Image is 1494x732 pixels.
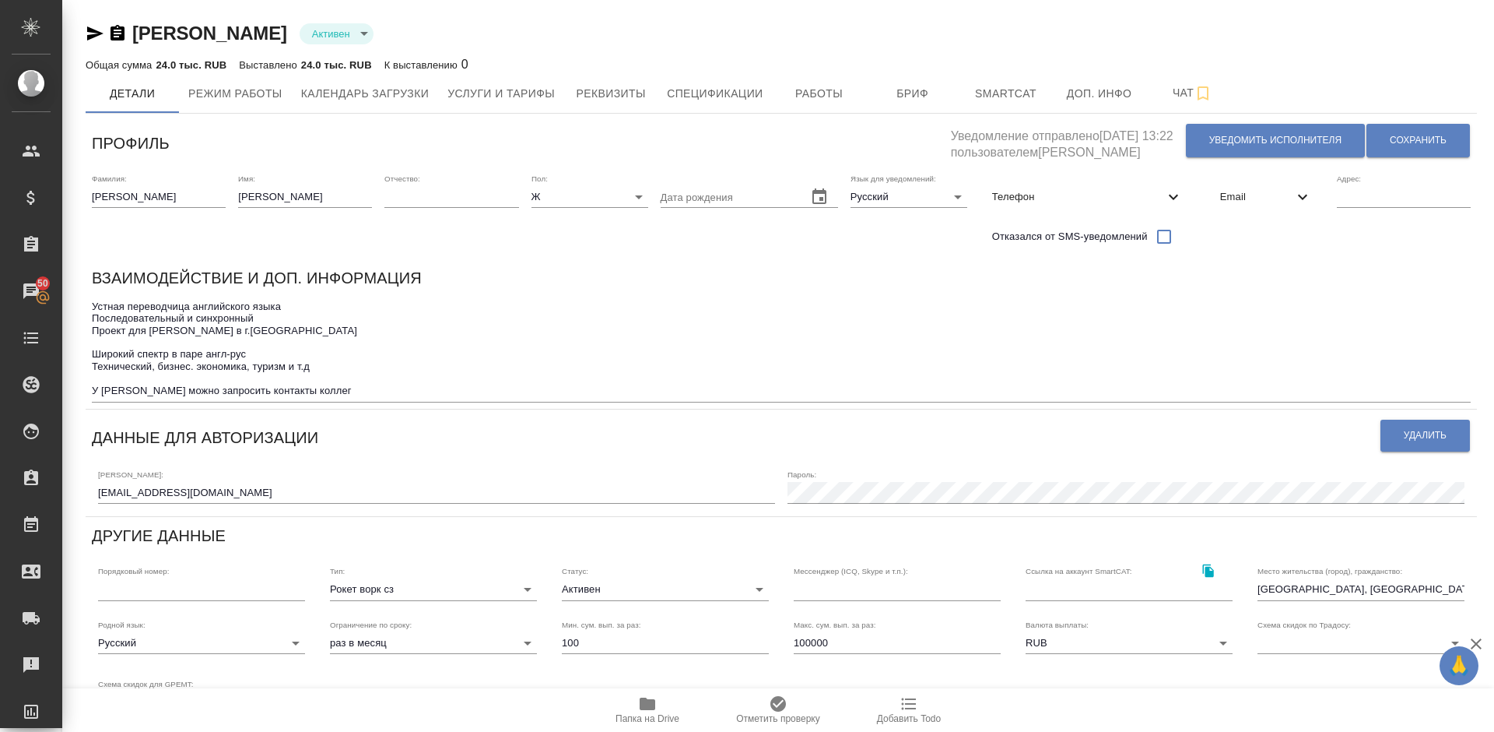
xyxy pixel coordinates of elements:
a: 50 [4,272,58,311]
span: Работы [782,84,857,104]
div: Телефон [980,180,1195,214]
label: Место жительства (город), гражданство: [1257,568,1402,575]
p: 24.0 тыс. RUB [301,59,372,71]
a: [PERSON_NAME] [132,23,287,44]
label: Порядковый номер: [98,568,169,575]
label: Родной язык: [98,621,146,628]
span: Детали [95,84,170,104]
div: Русский [850,186,967,208]
span: 50 [28,276,58,291]
textarea: Устная переводчица английского языка Последовательный и синхронный Проект для [PERSON_NAME] в г.[... [92,301,1471,397]
h6: Взаимодействие и доп. информация [92,266,422,290]
label: Отчество: [384,174,420,182]
h5: Уведомление отправлено [DATE] 13:22 пользователем [PERSON_NAME] [951,120,1185,161]
span: Email [1220,189,1293,205]
span: 🙏 [1446,649,1472,682]
span: Телефон [992,189,1164,205]
h6: Другие данные [92,523,226,548]
button: Сохранить [1366,124,1470,157]
span: Добавить Todo [877,713,941,724]
button: Добавить Todo [843,688,974,732]
div: Русский [98,632,305,654]
label: Ограничение по сроку: [330,621,412,628]
div: Ж [531,186,648,208]
label: Имя: [238,174,255,182]
p: Выставлено [239,59,301,71]
label: Фамилия: [92,174,127,182]
div: Email [1208,180,1324,214]
div: Активен [300,23,373,44]
span: Календарь загрузки [301,84,430,104]
label: Ссылка на аккаунт SmartCAT: [1026,568,1132,575]
div: RUB [1026,632,1233,654]
span: Реквизиты [573,84,648,104]
button: 🙏 [1440,646,1478,685]
div: Рокет ворк сз [330,579,537,600]
button: Скопировать ссылку для ЯМессенджера [86,24,104,43]
span: Чат [1156,83,1230,103]
button: Отметить проверку [713,688,843,732]
label: Пароль: [787,470,816,478]
span: Удалить [1404,429,1447,442]
label: Валюта выплаты: [1026,621,1089,628]
span: Smartcat [969,84,1043,104]
p: Общая сумма [86,59,156,71]
button: Скопировать ссылку [108,24,127,43]
button: Уведомить исполнителя [1186,124,1365,157]
p: К выставлению [384,59,461,71]
span: Спецификации [667,84,763,104]
p: 24.0 тыс. RUB [156,59,226,71]
button: Скопировать ссылку [1192,554,1224,586]
span: Сохранить [1390,134,1447,147]
div: 0 [384,55,468,74]
label: Пол: [531,174,548,182]
label: Язык для уведомлений: [850,174,936,182]
div: Активен [562,579,769,600]
label: Адрес: [1337,174,1361,182]
span: Папка на Drive [615,713,679,724]
label: Схема скидок по Традосу: [1257,621,1351,628]
span: Отметить проверку [736,713,819,724]
button: Активен [307,27,355,40]
label: Тип: [330,568,345,575]
svg: Подписаться [1194,84,1212,103]
label: [PERSON_NAME]: [98,470,163,478]
div: раз в месяц [330,632,537,654]
label: Схема скидок для GPEMT: [98,681,194,688]
label: Макс. сум. вып. за раз: [794,621,876,628]
span: Режим работы [188,84,282,104]
label: Мин. сум. вып. за раз: [562,621,641,628]
button: Удалить [1380,420,1470,452]
h6: Данные для авторизации [92,425,318,450]
span: Услуги и тарифы [447,84,555,104]
label: Мессенджер (ICQ, Skype и т.п.): [794,568,908,575]
button: Папка на Drive [582,688,713,732]
span: Бриф [875,84,950,104]
span: Уведомить исполнителя [1209,134,1341,147]
span: Отказался от SMS-уведомлений [992,229,1148,245]
label: Статус: [562,568,588,575]
span: Доп. инфо [1062,84,1137,104]
h6: Профиль [92,131,170,156]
